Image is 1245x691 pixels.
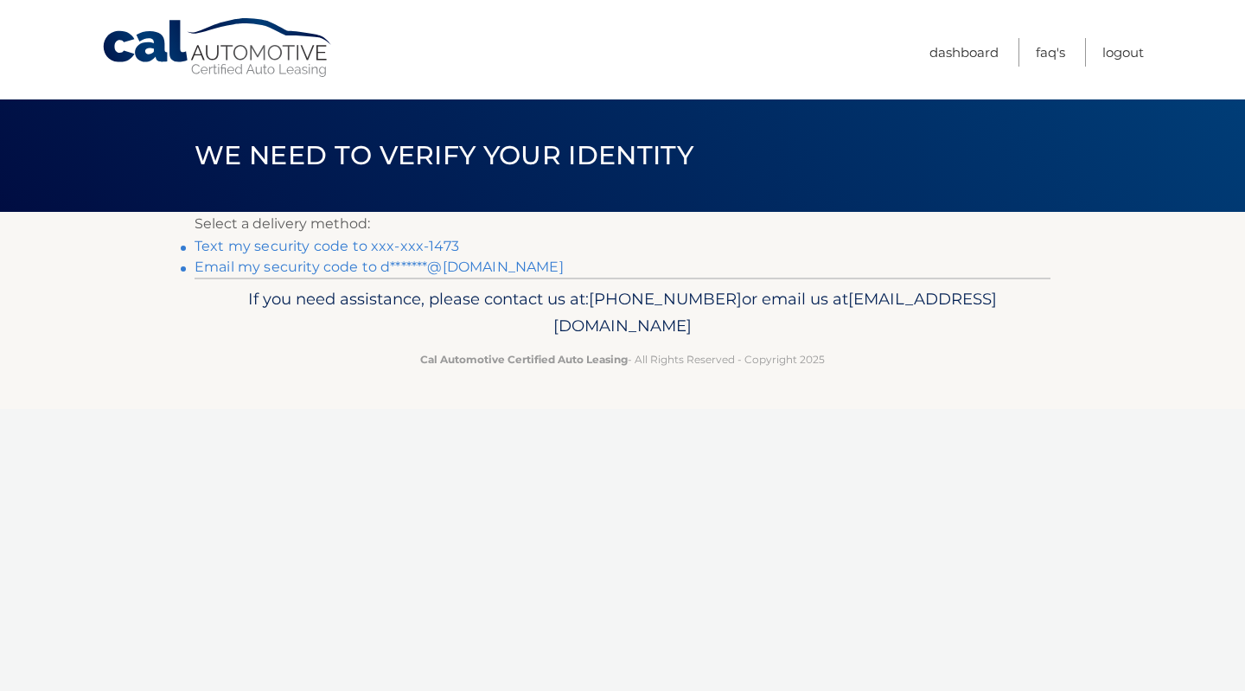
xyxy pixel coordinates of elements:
span: We need to verify your identity [195,139,693,171]
p: - All Rights Reserved - Copyright 2025 [206,350,1039,368]
p: Select a delivery method: [195,212,1050,236]
a: Logout [1102,38,1144,67]
strong: Cal Automotive Certified Auto Leasing [420,353,628,366]
span: [PHONE_NUMBER] [589,289,742,309]
a: Dashboard [929,38,999,67]
a: Cal Automotive [101,17,335,79]
p: If you need assistance, please contact us at: or email us at [206,285,1039,341]
a: Text my security code to xxx-xxx-1473 [195,238,459,254]
a: Email my security code to d*******@[DOMAIN_NAME] [195,259,564,275]
a: FAQ's [1036,38,1065,67]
